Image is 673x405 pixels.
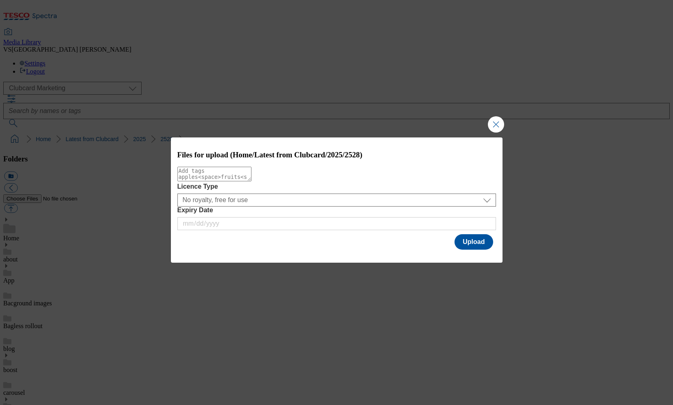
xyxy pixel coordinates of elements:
[171,137,503,263] div: Modal
[488,116,504,133] button: Close Modal
[177,150,496,159] h3: Files for upload (Home/Latest from Clubcard/2025/2528)
[177,183,496,190] label: Licence Type
[177,207,496,214] label: Expiry Date
[454,234,493,250] button: Upload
